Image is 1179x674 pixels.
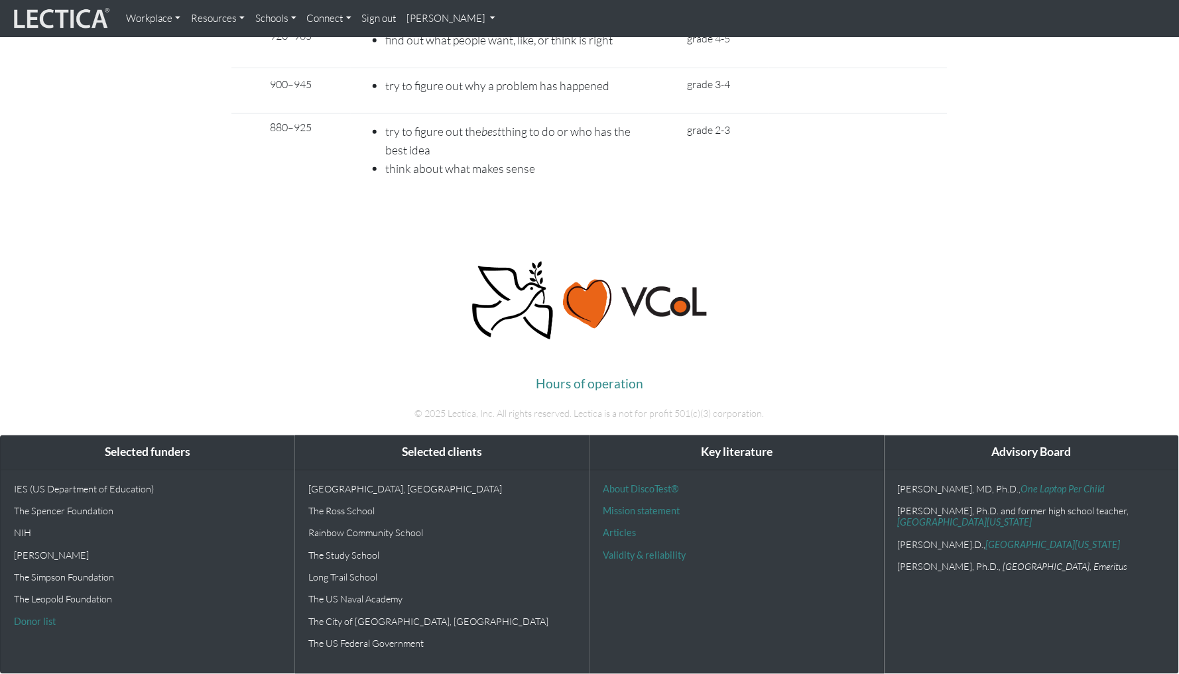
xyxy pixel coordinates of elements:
p: The US Federal Government [308,638,576,649]
td: grade 2-3 [649,113,769,196]
a: Hours of operation [536,376,643,392]
p: The Simpson Foundation [14,572,281,583]
a: One Laptop Per Child [1021,484,1105,495]
p: © 2025 Lectica, Inc. All rights reserved. Lectica is a not for profit 501(c)(3) corporation. [221,406,958,422]
li: find out what people want, like, or think is right [385,30,641,49]
p: NIH [14,528,281,539]
td: grade 4-5 [649,22,769,68]
p: The Ross School [308,506,576,517]
p: [PERSON_NAME], Ph.D. [898,561,1165,573]
div: Selected funders [1,436,294,470]
p: Long Trail School [308,572,576,583]
td: 920–965 [231,22,351,68]
p: [PERSON_NAME] [14,550,281,561]
p: [GEOGRAPHIC_DATA], [GEOGRAPHIC_DATA] [308,484,576,495]
a: Resources [186,5,250,32]
i: best [481,124,501,139]
div: Advisory Board [885,436,1178,470]
li: try to figure out the thing to do or who has the best idea [385,122,641,159]
a: Articles [603,528,637,539]
a: Schools [250,5,302,32]
a: [GEOGRAPHIC_DATA][US_STATE] [898,517,1032,528]
img: lecticalive [11,6,110,31]
p: The Spencer Foundation [14,506,281,517]
a: Connect [302,5,357,32]
li: try to figure out why a problem has happened [385,76,641,95]
a: [GEOGRAPHIC_DATA][US_STATE] [986,539,1121,551]
a: Mission statement [603,506,680,517]
img: Peace, love, VCoL [468,260,711,342]
td: grade 3-4 [649,68,769,113]
p: The Study School [308,550,576,561]
p: The City of [GEOGRAPHIC_DATA], [GEOGRAPHIC_DATA] [308,616,576,628]
p: [PERSON_NAME], MD, Ph.D., [898,484,1165,495]
em: , [GEOGRAPHIC_DATA], Emeritus [999,561,1128,573]
a: About DiscoTest® [603,484,679,495]
a: Validity & reliability [603,550,686,561]
div: Selected clients [295,436,589,470]
div: Key literature [590,436,884,470]
td: 880–925 [231,113,351,196]
li: think about what makes sense [385,159,641,178]
a: Donor list [14,616,56,628]
a: Sign out [357,5,402,32]
p: Rainbow Community School [308,528,576,539]
a: [PERSON_NAME] [402,5,501,32]
a: Workplace [121,5,186,32]
td: 900–945 [231,68,351,113]
p: [PERSON_NAME].D., [898,539,1165,551]
p: [PERSON_NAME], Ph.D. and former high school teacher, [898,506,1165,529]
p: IES (US Department of Education) [14,484,281,495]
p: The US Naval Academy [308,594,576,605]
p: The Leopold Foundation [14,594,281,605]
